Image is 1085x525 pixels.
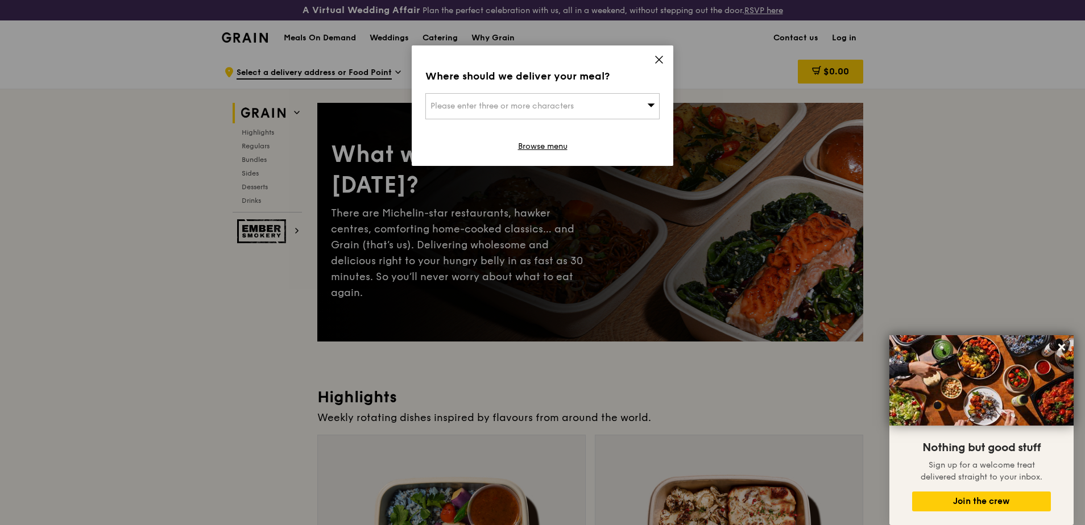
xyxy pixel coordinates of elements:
[912,491,1051,511] button: Join the crew
[921,460,1042,482] span: Sign up for a welcome treat delivered straight to your inbox.
[922,441,1041,455] span: Nothing but good stuff
[425,68,660,84] div: Where should we deliver your meal?
[518,141,568,152] a: Browse menu
[889,335,1074,426] img: DSC07876-Edit02-Large.jpeg
[430,101,574,111] span: Please enter three or more characters
[1053,338,1071,356] button: Close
